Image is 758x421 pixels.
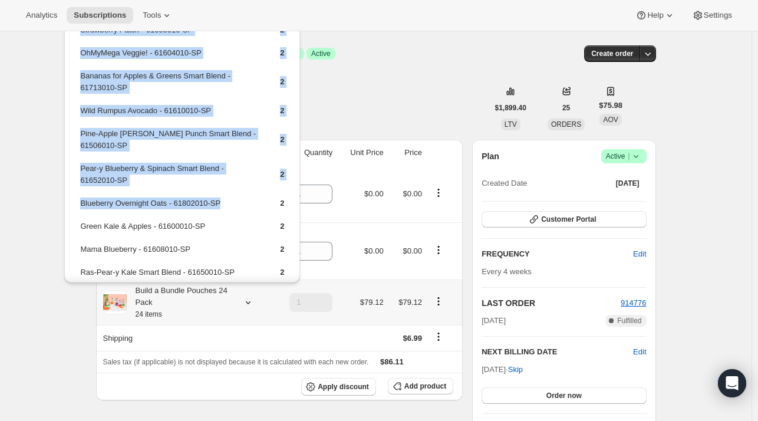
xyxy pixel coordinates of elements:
span: $6.99 [403,334,422,343]
button: Analytics [19,7,64,24]
span: 2 [280,48,284,57]
span: $0.00 [364,246,384,255]
button: $1,899.40 [488,100,533,116]
span: 2 [280,222,284,231]
span: $79.12 [360,298,384,307]
span: LTV [505,120,517,129]
span: 2 [280,268,284,277]
td: OhMyMega Veggie! - 61604010-SP [80,47,260,68]
span: $1,899.40 [495,103,526,113]
span: $0.00 [403,189,422,198]
div: Build a Bundle Pouches 24 Pack [127,285,233,320]
span: Fulfilled [617,316,641,325]
span: Analytics [26,11,57,20]
span: 2 [280,199,284,208]
button: Create order [584,45,640,62]
th: Shipping [96,325,273,351]
span: 2 [280,106,284,115]
th: Unit Price [336,140,387,166]
button: Edit [626,245,653,264]
small: 24 items [136,310,162,318]
span: 2 [280,77,284,86]
button: Skip [501,360,530,379]
span: Create order [591,49,633,58]
a: 914776 [621,298,646,307]
span: Apply discount [318,382,369,392]
button: Help [628,7,682,24]
button: [DATE] [609,175,647,192]
button: Product actions [429,244,448,256]
button: Product actions [429,186,448,199]
span: [DATE] · [482,365,523,374]
span: Tools [143,11,161,20]
span: [DATE] [482,315,506,327]
td: Pear-y Blueberry & Spinach Smart Blend - 61652010-SP [80,162,260,196]
td: Bananas for Apples & Greens Smart Blend - 61713010-SP [80,70,260,103]
span: 25 [562,103,570,113]
h2: FREQUENCY [482,248,633,260]
span: Customer Portal [541,215,596,224]
button: Product actions [429,295,448,308]
span: AOV [603,116,618,124]
button: Settings [685,7,739,24]
td: Strawberry Patch - 61605010-SP [80,24,260,45]
span: [DATE] [616,179,640,188]
button: Tools [136,7,180,24]
h2: NEXT BILLING DATE [482,346,633,358]
h2: LAST ORDER [482,297,621,309]
div: Open Intercom Messenger [718,369,746,397]
button: 25 [555,100,577,116]
span: Subscriptions [74,11,126,20]
span: | [628,152,630,161]
button: Shipping actions [429,330,448,343]
button: Edit [633,346,646,358]
span: Sales tax (if applicable) is not displayed because it is calculated with each new order. [103,358,369,366]
span: Order now [546,391,582,400]
td: Mama Blueberry - 61608010-SP [80,243,260,265]
td: Pine-Apple [PERSON_NAME] Punch Smart Blend - 61506010-SP [80,127,260,161]
span: $0.00 [364,189,384,198]
span: Help [647,11,663,20]
td: Wild Rumpus Avocado - 61610010-SP [80,104,260,126]
span: $75.98 [599,100,622,111]
span: Active [606,150,642,162]
span: Every 4 weeks [482,267,532,276]
span: Skip [508,364,523,376]
td: Green Kale & Apples - 61600010-SP [80,220,260,242]
button: Order now [482,387,646,404]
span: Created Date [482,177,527,189]
span: $86.11 [380,357,404,366]
button: Apply discount [301,378,376,396]
span: Settings [704,11,732,20]
span: ORDERS [551,120,581,129]
span: Add product [404,381,446,391]
span: $79.12 [398,298,422,307]
span: Edit [633,248,646,260]
span: $0.00 [403,246,422,255]
span: 2 [280,170,284,179]
h2: Plan [482,150,499,162]
button: 914776 [621,297,646,309]
td: Ras-Pear-y Kale Smart Blend - 61650010-SP [80,266,260,288]
span: Active [311,49,331,58]
span: 2 [280,245,284,254]
button: Add product [388,378,453,394]
span: 2 [280,135,284,144]
button: Subscriptions [67,7,133,24]
button: Customer Portal [482,211,646,228]
td: Blueberry Overnight Oats - 61802010-SP [80,197,260,219]
th: Price [387,140,426,166]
